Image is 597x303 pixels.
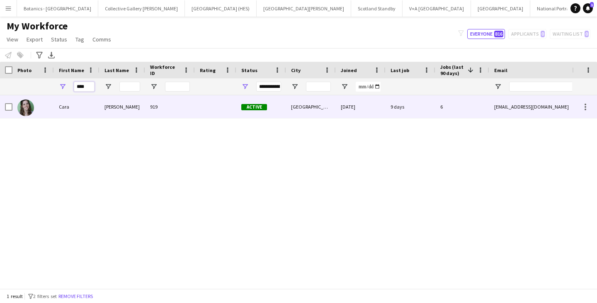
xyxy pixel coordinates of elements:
a: 1 [583,3,593,13]
span: City [291,67,301,73]
span: Active [241,104,267,110]
div: [PERSON_NAME] [99,95,145,118]
button: [GEOGRAPHIC_DATA] [471,0,530,17]
div: Cara [54,95,99,118]
button: Collective Gallery [PERSON_NAME] [98,0,185,17]
span: 2 filters set [33,293,57,299]
span: Export [27,36,43,43]
span: View [7,36,18,43]
span: 816 [494,31,503,37]
button: Everyone816 [467,29,505,39]
span: Tag [75,36,84,43]
input: Last Name Filter Input [119,82,140,92]
img: Cara Watson [17,99,34,116]
div: 6 [435,95,489,118]
div: 9 days [386,95,435,118]
span: Jobs (last 90 days) [440,64,464,76]
button: Open Filter Menu [291,83,298,90]
span: Photo [17,67,32,73]
app-action-btn: Advanced filters [34,50,44,60]
span: First Name [59,67,84,73]
a: Comms [89,34,114,45]
button: [GEOGRAPHIC_DATA] (HES) [185,0,257,17]
button: Open Filter Menu [494,83,502,90]
span: Last Name [104,67,129,73]
button: Remove filters [57,292,95,301]
input: Workforce ID Filter Input [165,82,190,92]
span: Workforce ID [150,64,180,76]
div: [DATE] [336,95,386,118]
app-action-btn: Export XLSX [46,50,56,60]
button: [GEOGRAPHIC_DATA][PERSON_NAME] [257,0,351,17]
span: Comms [92,36,111,43]
input: First Name Filter Input [74,82,95,92]
button: Scotland Standby [351,0,403,17]
div: [GEOGRAPHIC_DATA] [286,95,336,118]
span: Joined [341,67,357,73]
span: Rating [200,67,216,73]
button: Open Filter Menu [150,83,158,90]
span: Email [494,67,507,73]
button: Open Filter Menu [241,83,249,90]
button: Open Filter Menu [59,83,66,90]
span: Status [51,36,67,43]
span: 1 [590,2,594,7]
button: V+A [GEOGRAPHIC_DATA] [403,0,471,17]
button: Botanics - [GEOGRAPHIC_DATA] [17,0,98,17]
button: Open Filter Menu [341,83,348,90]
div: 919 [145,95,195,118]
a: Tag [72,34,87,45]
a: View [3,34,22,45]
a: Export [23,34,46,45]
input: City Filter Input [306,82,331,92]
span: Last job [391,67,409,73]
a: Status [48,34,70,45]
button: Open Filter Menu [104,83,112,90]
span: Status [241,67,257,73]
input: Joined Filter Input [356,82,381,92]
span: My Workforce [7,20,68,32]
